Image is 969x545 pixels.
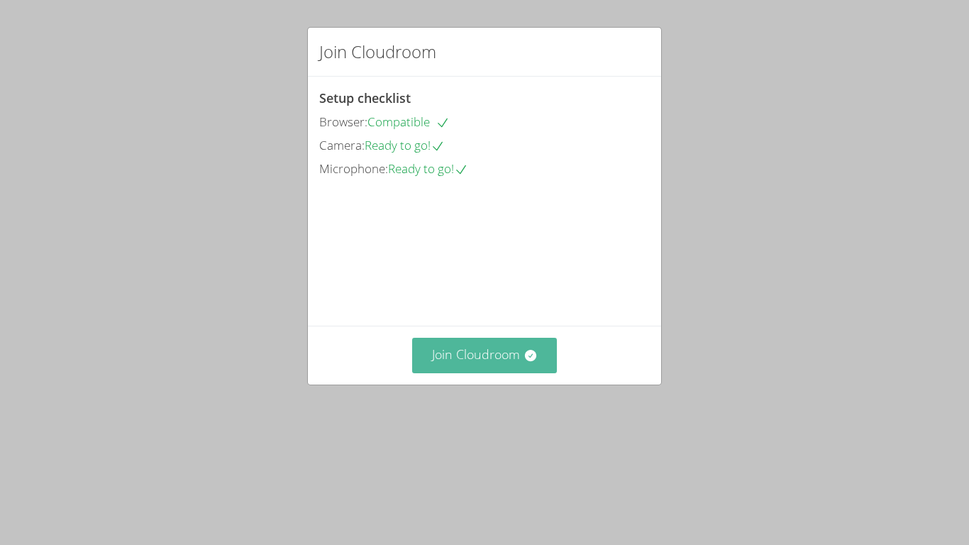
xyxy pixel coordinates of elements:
span: Camera: [319,137,365,153]
span: Browser: [319,114,367,130]
button: Join Cloudroom [412,338,558,373]
span: Compatible [367,114,450,130]
span: Microphone: [319,160,388,177]
span: Ready to go! [388,160,468,177]
span: Setup checklist [319,89,411,106]
h2: Join Cloudroom [319,39,436,65]
span: Ready to go! [365,137,445,153]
